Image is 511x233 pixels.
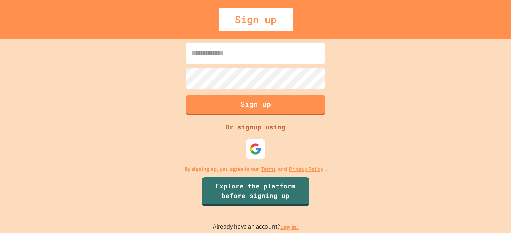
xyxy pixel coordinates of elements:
p: By signing up, you agree to our and . [184,165,327,173]
div: Or signup using [224,122,287,132]
iframe: chat widget [477,201,503,225]
div: Sign up [219,8,293,31]
a: Log in. [280,223,299,231]
a: Terms [261,165,276,173]
button: Sign up [186,95,325,115]
iframe: chat widget [445,166,503,200]
p: Already have an account? [213,222,299,232]
a: Privacy Policy [289,165,323,173]
img: google-icon.svg [250,143,261,155]
a: Explore the platform before signing up [202,177,309,206]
